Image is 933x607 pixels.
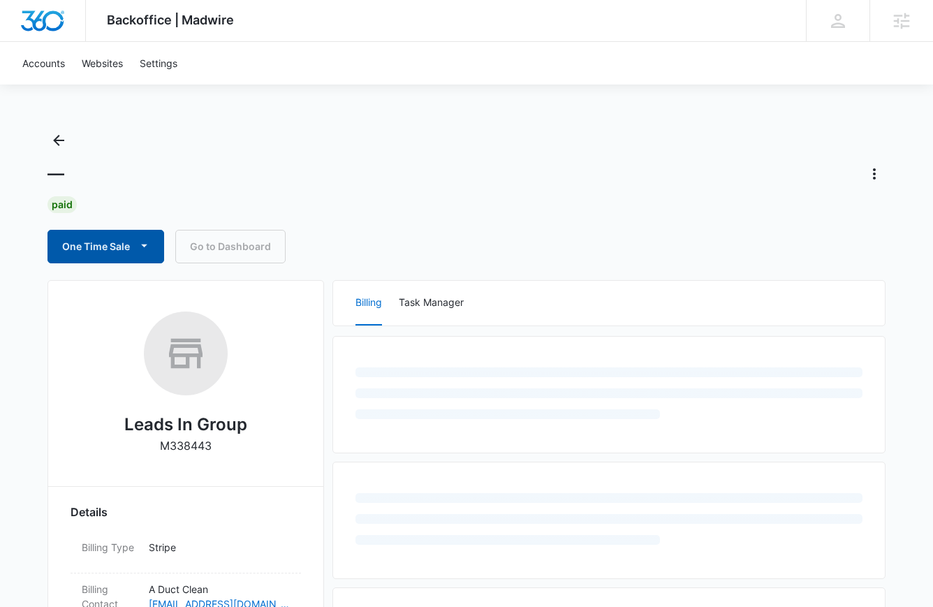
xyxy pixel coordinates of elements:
[139,81,150,92] img: tab_keywords_by_traffic_grey.svg
[47,230,164,263] button: One Time Sale
[355,281,382,326] button: Billing
[131,42,186,85] a: Settings
[175,230,286,263] a: Go to Dashboard
[107,13,234,27] span: Backoffice | Madwire
[82,540,138,555] dt: Billing Type
[39,22,68,34] div: v 4.0.25
[47,129,70,152] button: Back
[73,42,131,85] a: Websites
[149,540,290,555] p: Stripe
[399,281,464,326] button: Task Manager
[71,532,301,573] div: Billing TypeStripe
[22,36,34,47] img: website_grey.svg
[160,437,212,454] p: M338443
[47,196,77,213] div: Paid
[71,504,108,520] span: Details
[124,412,247,437] h2: Leads In Group
[22,22,34,34] img: logo_orange.svg
[36,36,154,47] div: Domain: [DOMAIN_NAME]
[154,82,235,92] div: Keywords by Traffic
[38,81,49,92] img: tab_domain_overview_orange.svg
[53,82,125,92] div: Domain Overview
[47,163,64,184] h1: —
[863,163,886,185] button: Actions
[149,582,290,597] p: A Duct Clean
[14,42,73,85] a: Accounts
